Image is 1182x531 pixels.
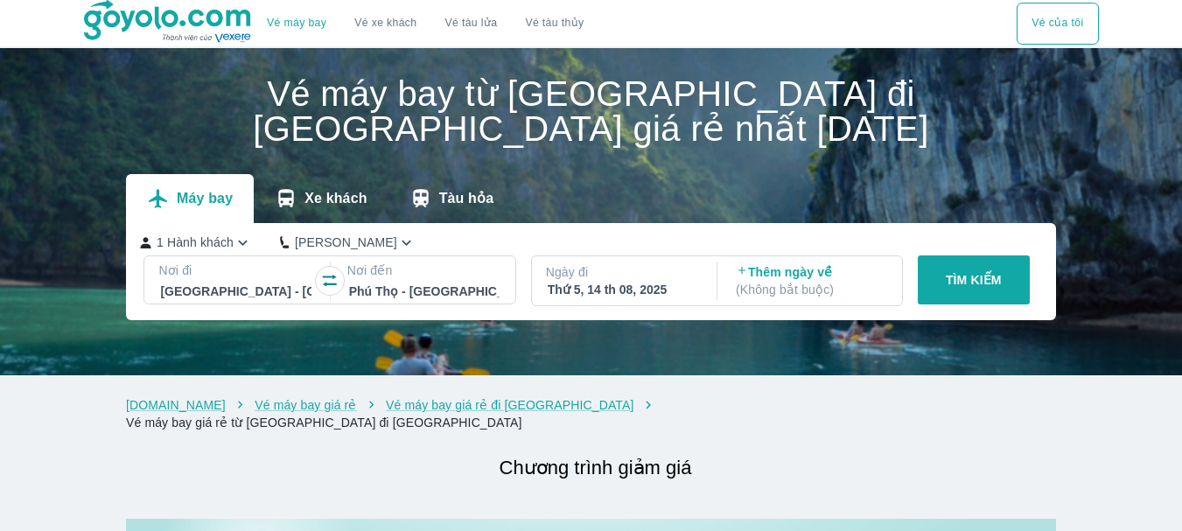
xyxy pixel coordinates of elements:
p: 1 Hành khách [157,234,234,251]
a: Vé máy bay giá rẻ [255,398,356,412]
button: [PERSON_NAME] [280,234,416,252]
a: Vé máy bay [267,17,326,30]
button: TÌM KIẾM [918,255,1030,304]
p: [PERSON_NAME] [295,234,397,251]
div: transportation tabs [126,174,514,223]
p: Nơi đến [347,262,501,279]
nav: breadcrumb [126,396,1056,431]
h2: Chương trình giảm giá [135,452,1056,484]
button: Vé tàu thủy [511,3,598,45]
div: choose transportation mode [253,3,598,45]
p: Nơi đi [158,262,312,279]
div: choose transportation mode [1017,3,1098,45]
button: Vé của tôi [1017,3,1098,45]
p: ( Không bắt buộc ) [736,281,886,298]
p: TÌM KIẾM [946,271,1002,289]
a: [DOMAIN_NAME] [126,398,226,412]
h1: Vé máy bay từ [GEOGRAPHIC_DATA] đi [GEOGRAPHIC_DATA] giá rẻ nhất [DATE] [126,76,1056,146]
div: Thứ 5, 14 th 08, 2025 [548,281,698,298]
p: Máy bay [177,190,233,207]
button: 1 Hành khách [140,234,252,252]
a: Vé máy bay giá rẻ đi [GEOGRAPHIC_DATA] [386,398,633,412]
p: Tàu hỏa [439,190,494,207]
a: Vé máy bay giá rẻ từ [GEOGRAPHIC_DATA] đi [GEOGRAPHIC_DATA] [126,416,522,430]
p: Ngày đi [546,263,700,281]
a: Vé xe khách [354,17,416,30]
p: Xe khách [304,190,367,207]
a: Vé tàu lửa [431,3,512,45]
p: Thêm ngày về [736,263,886,298]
